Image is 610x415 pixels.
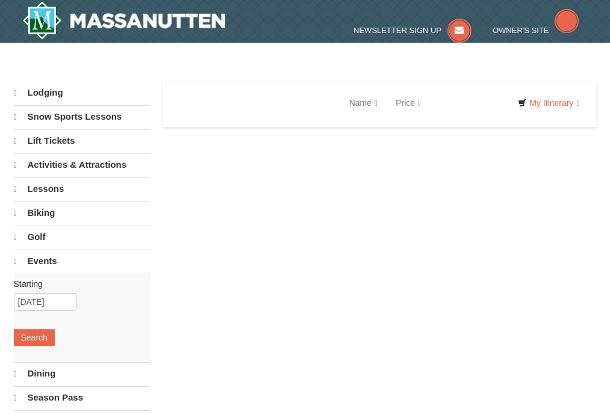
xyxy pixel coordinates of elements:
[22,1,226,40] img: Massanutten Resort Logo
[340,91,387,115] a: Name
[14,129,151,152] a: Lift Tickets
[387,91,430,115] a: Price
[14,386,151,409] a: Season Pass
[14,105,151,128] a: Snow Sports Lessons
[493,26,549,35] span: Owner's Site
[14,201,151,224] a: Biking
[510,94,587,112] a: My Itinerary
[14,82,151,104] a: Lodging
[14,362,151,385] a: Dining
[353,26,441,35] span: Newsletter Sign Up
[493,26,579,35] a: Owner's Site
[353,26,472,35] a: Newsletter Sign Up
[14,278,142,290] label: Starting
[14,153,151,176] a: Activities & Attractions
[14,329,55,346] button: Search
[14,250,151,272] a: Events
[22,1,226,40] a: Massanutten Resort
[14,177,151,200] a: Lessons
[14,226,151,248] a: Golf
